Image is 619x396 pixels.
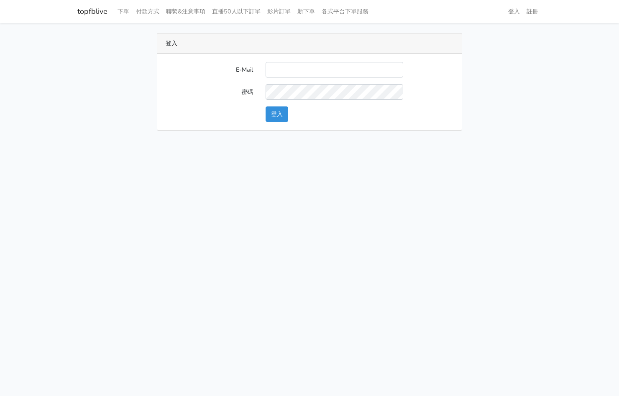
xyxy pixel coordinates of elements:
a: 註冊 [523,3,542,20]
a: 下單 [114,3,133,20]
label: 密碼 [159,84,259,100]
a: 各式平台下單服務 [318,3,372,20]
a: 聯繫&注意事項 [163,3,209,20]
div: 登入 [157,34,462,54]
a: 登入 [505,3,523,20]
a: 影片訂單 [264,3,294,20]
a: 新下單 [294,3,318,20]
a: 付款方式 [133,3,163,20]
label: E-Mail [159,62,259,78]
button: 登入 [266,106,288,122]
a: 直播50人以下訂單 [209,3,264,20]
a: topfblive [77,3,107,20]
